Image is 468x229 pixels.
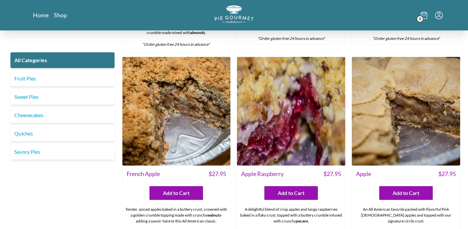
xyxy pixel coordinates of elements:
em: *Order gluten free 24 hours in advance* [142,42,210,47]
strong: walnuts [207,213,221,218]
img: Apple Raspberry [237,57,345,166]
span: Add to Cart [163,189,190,197]
em: *Order gluten free 24 hours in advance* [257,36,325,41]
a: Shop [54,11,67,19]
a: Cheesecakes [10,107,115,123]
span: $ 27.95 [438,169,456,178]
span: Add to Cart [278,189,304,197]
strong: almonds. [190,30,206,35]
button: Add to Cart [149,186,203,200]
span: Apple [356,169,371,178]
em: *Order gluten free 24 hours in advance* [372,36,440,41]
span: $ 27.95 [323,169,341,178]
a: Sweet Pies [10,89,115,105]
a: All Categories [10,52,115,68]
button: Add to Cart [379,186,433,200]
a: Savory Pies [10,144,115,160]
img: French Apple [122,57,231,166]
a: Logo [214,5,254,25]
img: logo [214,5,254,23]
span: 5 [417,16,423,22]
img: Apple [352,57,460,166]
a: Quiches [10,126,115,141]
button: Menu [435,11,443,19]
span: French Apple [127,169,160,178]
span: Apple Raspberry [241,169,284,178]
a: Home [33,11,49,19]
strong: pecans [296,219,308,223]
span: $ 27.95 [209,169,226,178]
button: Add to Cart [264,186,318,200]
a: Fruit Pies [10,71,115,86]
span: Add to Cart [393,189,419,197]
